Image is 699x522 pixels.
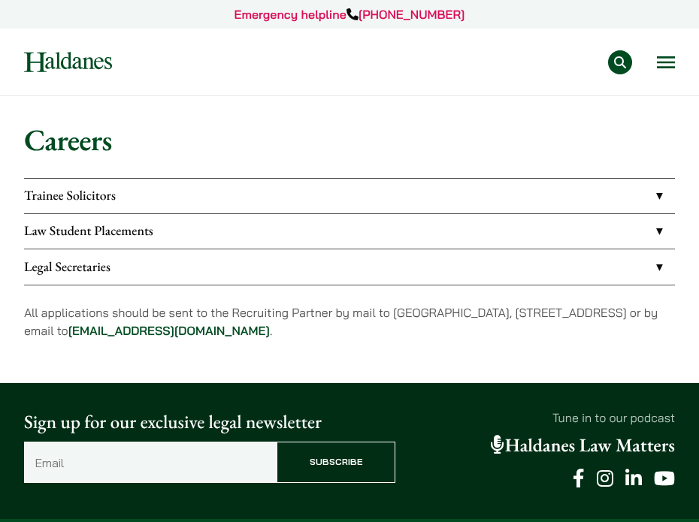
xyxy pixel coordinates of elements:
[24,442,277,482] input: Email
[24,179,675,213] a: Trainee Solicitors
[657,56,675,68] button: Open menu
[491,433,675,457] a: Haldanes Law Matters
[608,50,632,74] button: Search
[24,214,675,249] a: Law Student Placements
[235,7,465,22] a: Emergency helpline[PHONE_NUMBER]
[68,323,270,338] a: [EMAIL_ADDRESS][DOMAIN_NAME]
[24,52,112,72] img: Logo of Haldanes
[277,442,395,482] input: Subscribe
[24,249,675,284] a: Legal Secretaries
[24,303,675,339] p: All applications should be sent to the Recruiting Partner by mail to [GEOGRAPHIC_DATA], [STREET_A...
[417,409,675,427] p: Tune in to our podcast
[24,122,675,158] h1: Careers
[24,409,395,436] p: Sign up for our exclusive legal newsletter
